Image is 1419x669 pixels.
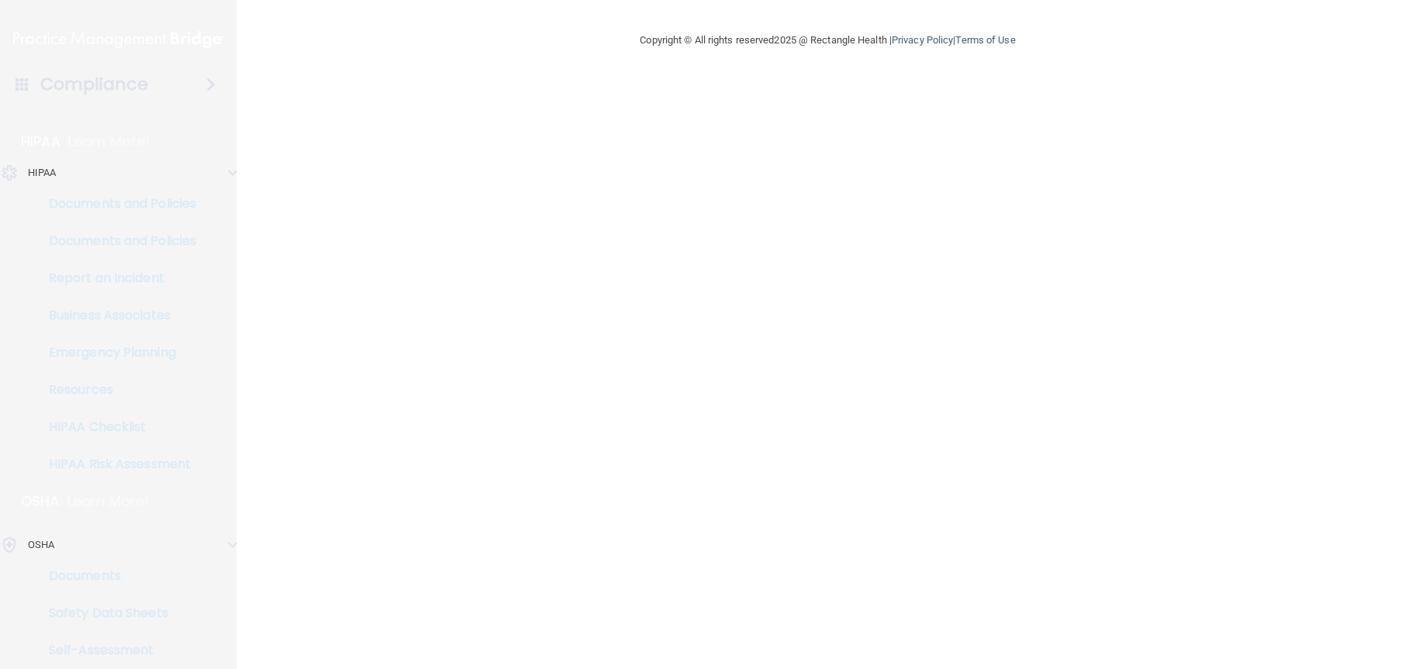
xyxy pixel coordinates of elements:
p: HIPAA [28,164,57,182]
p: Resources [10,382,222,398]
p: Self-Assessment [10,643,222,658]
p: Documents and Policies [10,233,222,249]
p: Learn More! [68,133,150,151]
a: Privacy Policy [892,34,953,46]
div: Copyright © All rights reserved 2025 @ Rectangle Health | | [544,16,1110,65]
p: HIPAA [21,133,60,151]
p: Safety Data Sheets [10,605,222,621]
p: Emergency Planning [10,345,222,360]
p: OSHA [21,492,60,511]
p: OSHA [28,536,54,554]
p: Documents [10,568,222,584]
p: Learn More! [67,492,150,511]
p: Business Associates [10,308,222,323]
h4: Compliance [40,74,148,95]
a: Terms of Use [955,34,1015,46]
p: Report an Incident [10,271,222,286]
p: HIPAA Risk Assessment [10,457,222,472]
img: PMB logo [13,24,224,55]
p: Documents and Policies [10,196,222,212]
p: HIPAA Checklist [10,419,222,435]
